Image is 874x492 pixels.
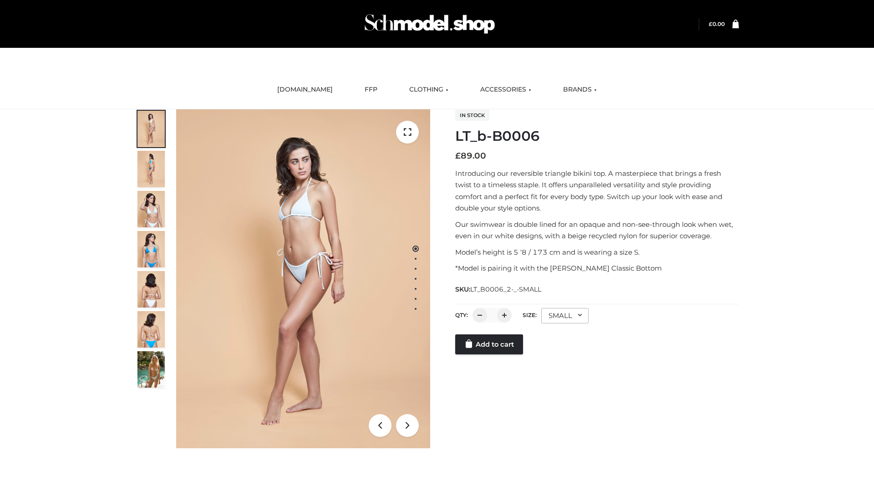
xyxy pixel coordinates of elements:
p: *Model is pairing it with the [PERSON_NAME] Classic Bottom [455,262,739,274]
a: ACCESSORIES [473,80,538,100]
img: ArielClassicBikiniTop_CloudNine_AzureSky_OW114ECO_2-scaled.jpg [137,151,165,187]
img: Arieltop_CloudNine_AzureSky2.jpg [137,351,165,388]
span: In stock [455,110,489,121]
img: ArielClassicBikiniTop_CloudNine_AzureSky_OW114ECO_8-scaled.jpg [137,311,165,348]
img: ArielClassicBikiniTop_CloudNine_AzureSky_OW114ECO_3-scaled.jpg [137,191,165,227]
a: Add to cart [455,334,523,354]
a: £0.00 [709,20,725,27]
span: £ [709,20,712,27]
img: ArielClassicBikiniTop_CloudNine_AzureSky_OW114ECO_1 [176,109,430,448]
bdi: 89.00 [455,151,486,161]
a: [DOMAIN_NAME] [270,80,340,100]
label: Size: [523,312,537,318]
a: BRANDS [556,80,604,100]
img: ArielClassicBikiniTop_CloudNine_AzureSky_OW114ECO_7-scaled.jpg [137,271,165,307]
img: ArielClassicBikiniTop_CloudNine_AzureSky_OW114ECO_4-scaled.jpg [137,231,165,267]
bdi: 0.00 [709,20,725,27]
h1: LT_b-B0006 [455,128,739,144]
div: SMALL [541,308,589,323]
p: Introducing our reversible triangle bikini top. A masterpiece that brings a fresh twist to a time... [455,168,739,214]
a: FFP [358,80,384,100]
span: SKU: [455,284,542,295]
p: Model’s height is 5 ‘8 / 173 cm and is wearing a size S. [455,246,739,258]
span: £ [455,151,461,161]
span: LT_B0006_2-_-SMALL [470,285,541,293]
label: QTY: [455,312,468,318]
p: Our swimwear is double lined for an opaque and non-see-through look when wet, even in our white d... [455,219,739,242]
img: Schmodel Admin 964 [361,6,498,42]
a: CLOTHING [402,80,455,100]
img: ArielClassicBikiniTop_CloudNine_AzureSky_OW114ECO_1-scaled.jpg [137,111,165,147]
